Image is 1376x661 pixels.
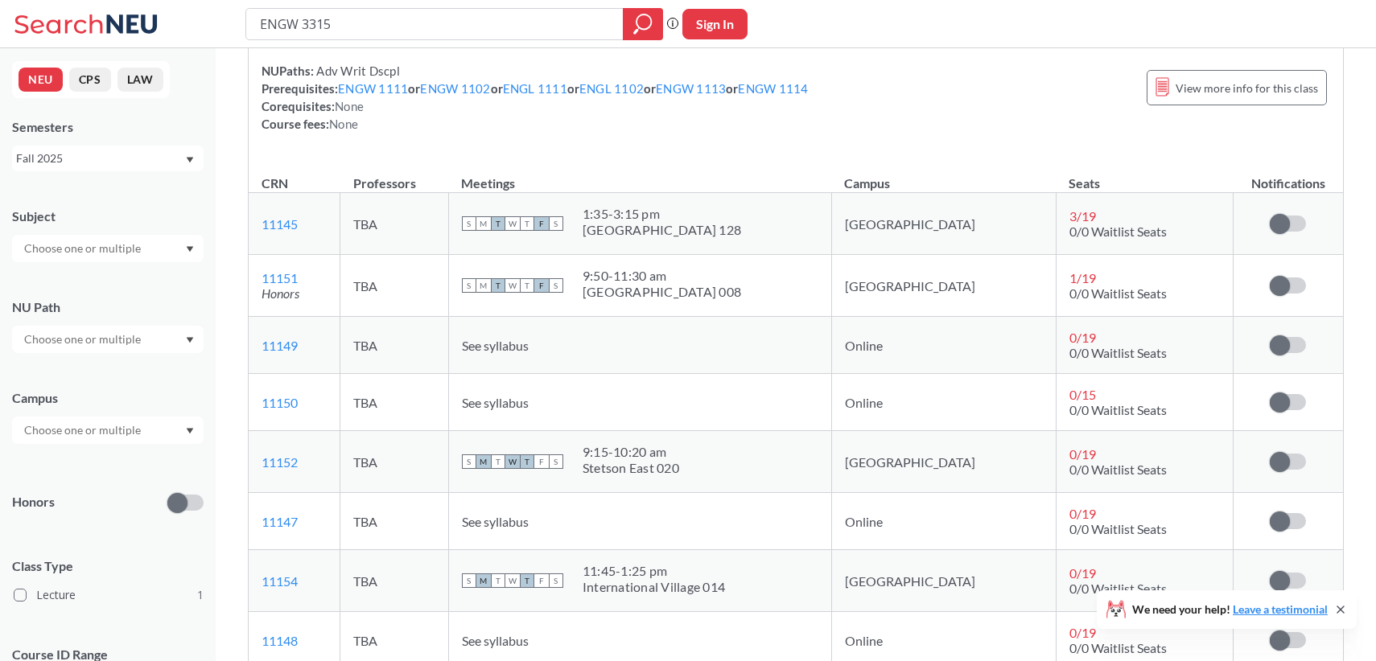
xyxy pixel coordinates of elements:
span: M [476,454,491,469]
span: 3 / 19 [1069,208,1096,224]
span: T [491,454,505,469]
input: Choose one or multiple [16,239,151,258]
span: None [335,99,364,113]
span: S [549,278,563,293]
span: See syllabus [462,633,529,648]
span: S [462,216,476,231]
div: [GEOGRAPHIC_DATA] 008 [583,284,741,300]
td: [GEOGRAPHIC_DATA] [831,431,1056,493]
div: NU Path [12,298,204,316]
td: [GEOGRAPHIC_DATA] [831,550,1056,612]
span: T [491,278,505,293]
span: S [462,573,476,588]
span: F [534,454,549,469]
a: 11152 [262,454,298,470]
div: Semesters [12,118,204,136]
div: Campus [12,389,204,407]
div: Fall 2025Dropdown arrow [12,146,204,171]
div: Dropdown arrow [12,417,204,444]
input: Choose one or multiple [16,330,151,349]
span: 0/0 Waitlist Seats [1069,521,1167,536]
div: International Village 014 [583,579,725,595]
th: Professors [340,158,449,193]
span: W [505,454,520,469]
span: M [476,216,491,231]
td: TBA [340,317,449,374]
div: [GEOGRAPHIC_DATA] 128 [583,222,741,238]
th: Notifications [1234,158,1343,193]
span: 0 / 19 [1069,506,1096,521]
span: See syllabus [462,395,529,410]
span: T [520,454,534,469]
div: 9:15 - 10:20 am [583,444,679,460]
label: Lecture [14,585,204,606]
button: NEU [19,68,63,92]
a: ENGW 1102 [420,81,490,96]
span: S [549,454,563,469]
span: 0/0 Waitlist Seats [1069,640,1167,655]
span: 0/0 Waitlist Seats [1069,462,1167,477]
div: Dropdown arrow [12,235,204,262]
svg: Dropdown arrow [186,246,194,252]
span: T [491,573,505,588]
div: 1:35 - 3:15 pm [583,206,741,222]
span: 0/0 Waitlist Seats [1069,402,1167,417]
a: 11147 [262,514,298,529]
span: T [520,573,534,588]
th: Seats [1056,158,1233,193]
div: Dropdown arrow [12,326,204,353]
span: 0/0 Waitlist Seats [1069,285,1167,301]
a: 11154 [262,573,298,589]
span: Class Type [12,557,204,575]
span: View more info for this class [1176,78,1318,98]
span: W [505,216,520,231]
svg: Dropdown arrow [186,428,194,434]
span: See syllabus [462,514,529,529]
span: 1 [197,586,204,604]
span: F [534,573,549,588]
a: ENGW 1114 [738,81,808,96]
div: CRN [262,174,288,192]
span: None [329,117,358,131]
span: F [534,278,549,293]
span: We need your help! [1132,604,1328,615]
a: 11148 [262,633,298,648]
td: TBA [340,193,449,255]
svg: magnifying glass [633,13,653,35]
svg: Dropdown arrow [186,157,194,163]
span: S [462,278,476,293]
a: ENGW 1113 [656,81,726,96]
span: F [534,216,549,231]
span: M [476,278,491,293]
span: 0 / 15 [1069,387,1096,402]
span: 0 / 19 [1069,565,1096,581]
span: W [505,278,520,293]
td: TBA [340,493,449,550]
span: See syllabus [462,338,529,353]
span: T [491,216,505,231]
td: Online [831,317,1056,374]
a: ENGW 1111 [338,81,408,96]
a: 11151 [262,270,298,285]
span: 0/0 Waitlist Seats [1069,345,1167,360]
a: 11145 [262,216,298,232]
span: 0 / 19 [1069,625,1096,640]
a: Leave a testimonial [1233,602,1328,616]
td: TBA [340,550,449,612]
input: Class, professor, course number, "phrase" [258,10,612,38]
span: T [520,216,534,231]
span: M [476,573,491,588]
span: T [520,278,534,293]
button: LAW [117,68,163,92]
i: Honors [262,285,299,301]
div: Stetson East 020 [583,460,679,476]
span: S [549,573,563,588]
div: 11:45 - 1:25 pm [583,563,725,579]
span: 1 / 19 [1069,270,1096,285]
div: Subject [12,207,204,225]
div: 9:50 - 11:30 am [583,268,741,284]
td: TBA [340,431,449,493]
div: magnifying glass [623,8,663,40]
span: 0/0 Waitlist Seats [1069,581,1167,596]
span: 0 / 19 [1069,446,1096,462]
